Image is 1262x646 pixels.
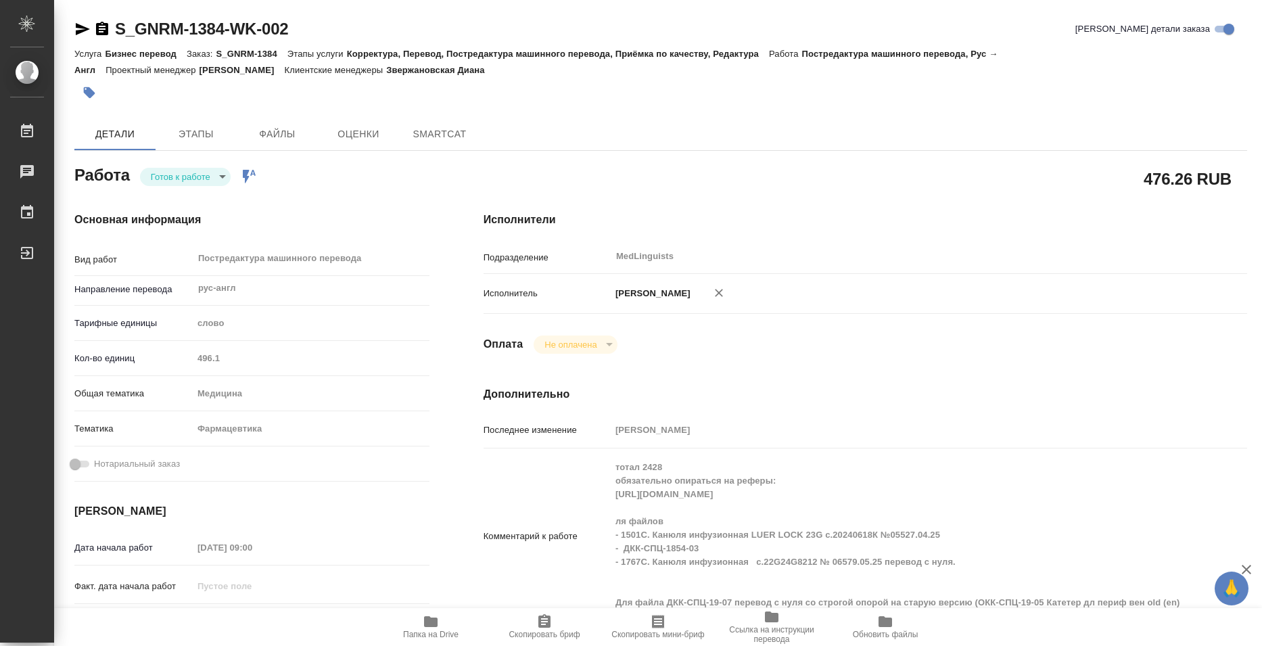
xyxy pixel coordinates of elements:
[407,126,472,143] span: SmartCat
[187,49,216,59] p: Заказ:
[769,49,802,59] p: Работа
[484,530,611,543] p: Комментарий к работе
[326,126,391,143] span: Оценки
[488,608,601,646] button: Скопировать бриф
[853,630,918,639] span: Обновить файлы
[193,576,311,596] input: Пустое поле
[74,387,193,400] p: Общая тематика
[74,422,193,436] p: Тематика
[74,580,193,593] p: Факт. дата начала работ
[484,423,611,437] p: Последнее изменение
[611,287,691,300] p: [PERSON_NAME]
[74,253,193,267] p: Вид работ
[287,49,347,59] p: Этапы услуги
[147,171,214,183] button: Готов к работе
[193,348,429,368] input: Пустое поле
[484,336,523,352] h4: Оплата
[74,162,130,186] h2: Работа
[704,278,734,308] button: Удалить исполнителя
[74,212,429,228] h4: Основная информация
[193,382,429,405] div: Медицина
[193,417,429,440] div: Фармацевтика
[484,212,1247,228] h4: Исполнители
[828,608,942,646] button: Обновить файлы
[105,49,187,59] p: Бизнес перевод
[611,456,1184,614] textarea: тотал 2428 обязательно опираться на реферы: [URL][DOMAIN_NAME] ля файлов - 1501С. Канюля инфузион...
[1075,22,1210,36] span: [PERSON_NAME] детали заказа
[74,541,193,555] p: Дата начала работ
[386,65,494,75] p: Звержановская Диана
[484,287,611,300] p: Исполнитель
[601,608,715,646] button: Скопировать мини-бриф
[94,21,110,37] button: Скопировать ссылку
[715,608,828,646] button: Ссылка на инструкции перевода
[164,126,229,143] span: Этапы
[285,65,387,75] p: Клиентские менеджеры
[200,65,285,75] p: [PERSON_NAME]
[74,317,193,330] p: Тарифные единицы
[403,630,459,639] span: Папка на Drive
[509,630,580,639] span: Скопировать бриф
[611,420,1184,440] input: Пустое поле
[140,168,231,186] div: Готов к работе
[83,126,147,143] span: Детали
[347,49,769,59] p: Корректура, Перевод, Постредактура машинного перевода, Приёмка по качеству, Редактура
[611,630,704,639] span: Скопировать мини-бриф
[1144,167,1232,190] h2: 476.26 RUB
[723,625,820,644] span: Ссылка на инструкции перевода
[374,608,488,646] button: Папка на Drive
[74,283,193,296] p: Направление перевода
[74,49,105,59] p: Услуга
[216,49,287,59] p: S_GNRM-1384
[484,386,1247,402] h4: Дополнительно
[115,20,288,38] a: S_GNRM-1384-WK-002
[540,339,601,350] button: Не оплачена
[534,336,617,354] div: Готов к работе
[74,352,193,365] p: Кол-во единиц
[193,312,429,335] div: слово
[245,126,310,143] span: Файлы
[193,538,311,557] input: Пустое поле
[74,78,104,108] button: Добавить тэг
[74,21,91,37] button: Скопировать ссылку для ЯМессенджера
[1220,574,1243,603] span: 🙏
[106,65,199,75] p: Проектный менеджер
[94,457,180,471] span: Нотариальный заказ
[1215,572,1248,605] button: 🙏
[74,503,429,520] h4: [PERSON_NAME]
[484,251,611,264] p: Подразделение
